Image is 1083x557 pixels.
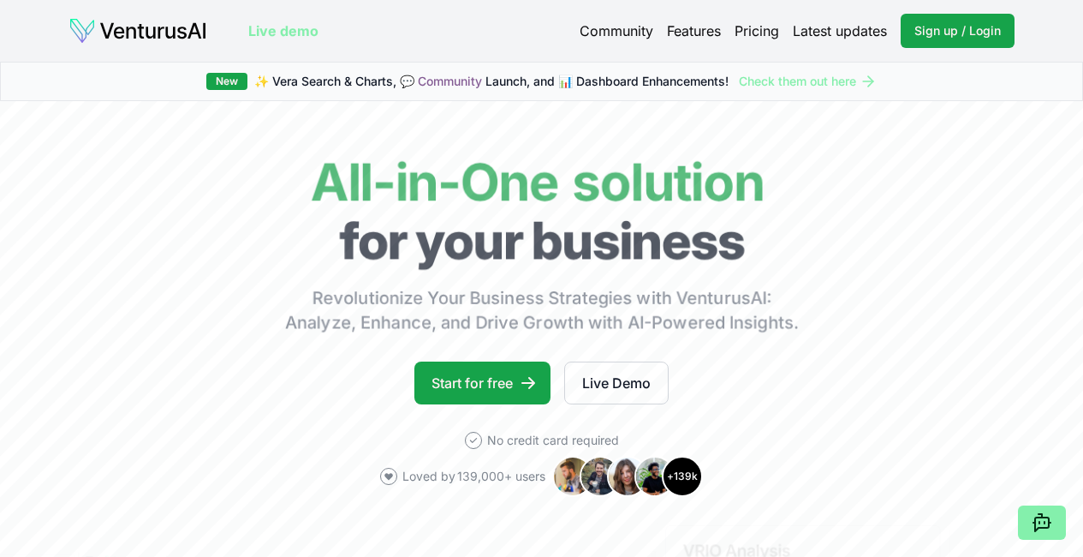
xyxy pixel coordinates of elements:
a: Check them out here [739,73,877,90]
a: Start for free [414,362,550,404]
span: ✨ Vera Search & Charts, 💬 Launch, and 📊 Dashboard Enhancements! [254,73,729,90]
img: Avatar 4 [634,456,675,497]
img: logo [68,17,207,45]
img: Avatar 1 [552,456,593,497]
a: Features [667,21,721,41]
a: Sign up / Login [901,14,1015,48]
div: New [206,73,247,90]
a: Pricing [735,21,779,41]
a: Community [580,21,653,41]
img: Avatar 2 [580,456,621,497]
a: Community [418,74,482,88]
a: Live demo [248,21,318,41]
img: Avatar 3 [607,456,648,497]
a: Latest updates [793,21,887,41]
a: Live Demo [564,362,669,404]
span: Sign up / Login [914,22,1001,39]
